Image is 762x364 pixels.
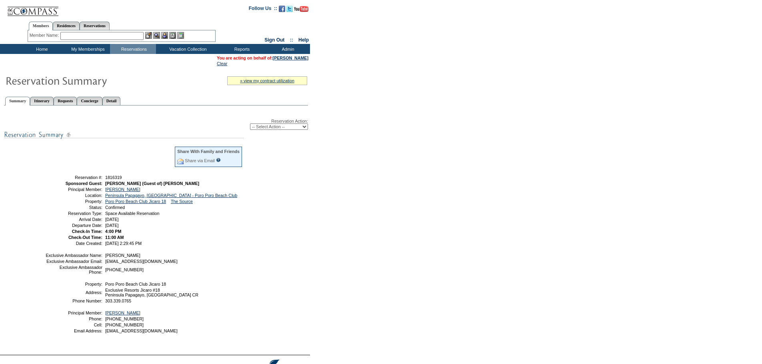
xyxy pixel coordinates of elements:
span: 1816319 [105,175,122,180]
strong: Check-Out Time: [68,235,102,240]
img: Reservations [169,32,176,39]
span: [EMAIL_ADDRESS][DOMAIN_NAME] [105,259,178,264]
td: Vacation Collection [156,44,218,54]
a: Summary [5,97,30,105]
td: My Memberships [64,44,110,54]
a: Residences [53,22,80,30]
td: Property: [45,282,102,286]
a: Subscribe to our YouTube Channel [294,8,308,13]
input: What is this? [216,158,221,162]
td: Reports [218,44,264,54]
a: Sign Out [264,37,284,43]
span: Poro Poro Beach Club Jicaro 18 [105,282,166,286]
span: 303.339.0765 [105,298,131,303]
span: You are acting on behalf of: [217,56,308,60]
div: Share With Family and Friends [177,149,240,154]
td: Status: [45,205,102,210]
span: [PHONE_NUMBER] [105,316,144,321]
a: Help [298,37,309,43]
a: Itinerary [30,97,54,105]
td: Reservation #: [45,175,102,180]
div: Reservation Action: [4,119,308,130]
span: Confirmed [105,205,125,210]
a: Poro Poro Beach Club Jicaro 18 [105,199,166,204]
a: [PERSON_NAME] [105,187,140,192]
a: Members [29,22,53,30]
td: Home [18,44,64,54]
td: Property: [45,199,102,204]
span: :: [290,37,293,43]
div: Member Name: [30,32,60,39]
span: Space Available Reservation [105,211,159,216]
img: b_calculator.gif [177,32,184,39]
td: Departure Date: [45,223,102,228]
a: Detail [102,97,121,105]
td: Phone Number: [45,298,102,303]
a: » view my contract utilization [240,78,294,83]
td: Admin [264,44,310,54]
span: [EMAIL_ADDRESS][DOMAIN_NAME] [105,328,178,333]
a: [PERSON_NAME] [273,56,308,60]
td: Exclusive Ambassador Name: [45,253,102,258]
span: [PERSON_NAME] [105,253,140,258]
td: Exclusive Ambassador Phone: [45,265,102,274]
td: Address: [45,288,102,297]
a: The Source [171,199,193,204]
td: Phone: [45,316,102,321]
td: Exclusive Ambassador Email: [45,259,102,264]
img: Reservaton Summary [5,72,165,88]
span: [PERSON_NAME] (Guest of) [PERSON_NAME] [105,181,199,186]
a: Peninsula Papagayo, [GEOGRAPHIC_DATA] - Poro Poro Beach Club [105,193,237,198]
strong: Sponsored Guest: [66,181,102,186]
img: Subscribe to our YouTube Channel [294,6,308,12]
img: b_edit.gif [145,32,152,39]
img: subTtlResSummary.gif [4,130,244,140]
a: Reservations [80,22,110,30]
a: Follow us on Twitter [286,8,293,13]
span: [PHONE_NUMBER] [105,322,144,327]
td: Principal Member: [45,310,102,315]
img: View [153,32,160,39]
span: [DATE] [105,223,119,228]
td: Cell: [45,322,102,327]
td: Arrival Date: [45,217,102,222]
img: Impersonate [161,32,168,39]
span: [DATE] [105,217,119,222]
td: Follow Us :: [249,5,277,14]
td: Email Address: [45,328,102,333]
a: Share via Email [185,158,215,163]
img: Follow us on Twitter [286,6,293,12]
a: Requests [54,97,77,105]
td: Date Created: [45,241,102,246]
td: Principal Member: [45,187,102,192]
td: Reservations [110,44,156,54]
span: Exclusive Resorts Jicaro #18 Peninsula Papagayo, [GEOGRAPHIC_DATA] CR [105,288,198,297]
td: Location: [45,193,102,198]
a: [PERSON_NAME] [105,310,140,315]
a: Concierge [77,97,102,105]
strong: Check-In Time: [72,229,102,234]
a: Become our fan on Facebook [279,8,285,13]
span: 4:00 PM [105,229,121,234]
img: Become our fan on Facebook [279,6,285,12]
a: Clear [217,61,227,66]
span: [PHONE_NUMBER] [105,267,144,272]
span: 11:00 AM [105,235,124,240]
td: Reservation Type: [45,211,102,216]
span: [DATE] 2:29:45 PM [105,241,142,246]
